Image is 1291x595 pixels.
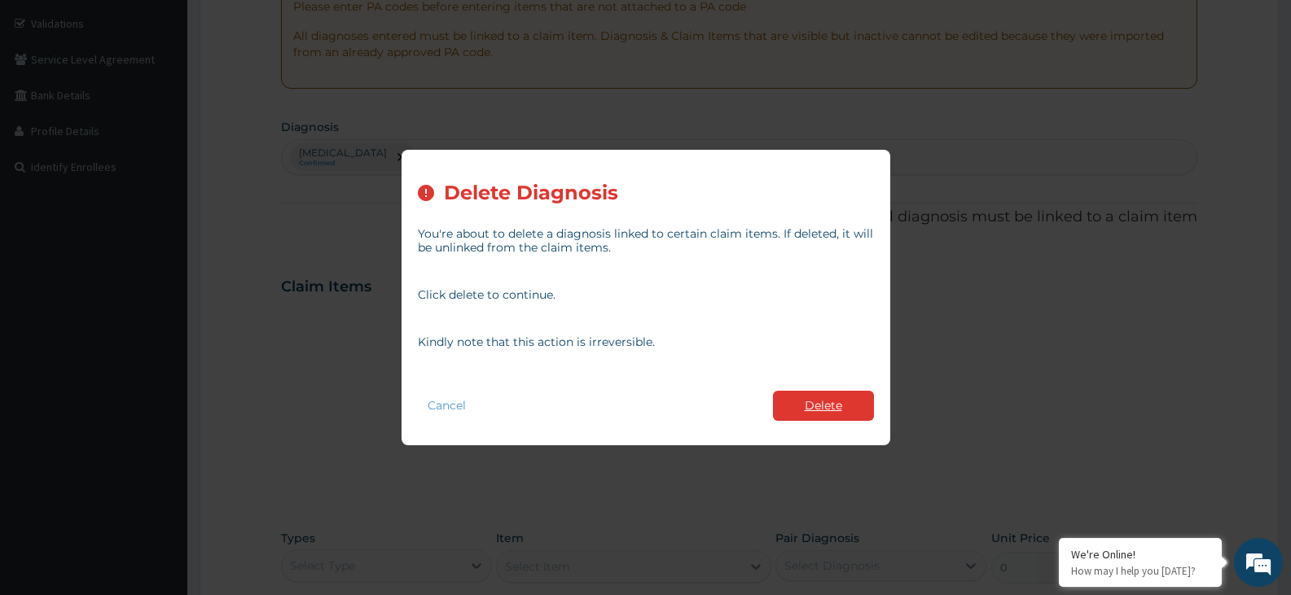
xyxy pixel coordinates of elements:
[94,188,225,352] span: We're online!
[773,391,874,421] button: Delete
[418,394,476,418] button: Cancel
[418,227,874,255] p: You're about to delete a diagnosis linked to certain claim items. If deleted, it will be unlinked...
[85,91,274,112] div: Chat with us now
[8,410,310,467] textarea: Type your message and hit 'Enter'
[267,8,306,47] div: Minimize live chat window
[30,81,66,122] img: d_794563401_company_1708531726252_794563401
[418,288,874,302] p: Click delete to continue.
[1071,547,1210,562] div: We're Online!
[444,182,618,204] h2: Delete Diagnosis
[418,335,874,349] p: Kindly note that this action is irreversible.
[1071,564,1210,578] p: How may I help you today?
